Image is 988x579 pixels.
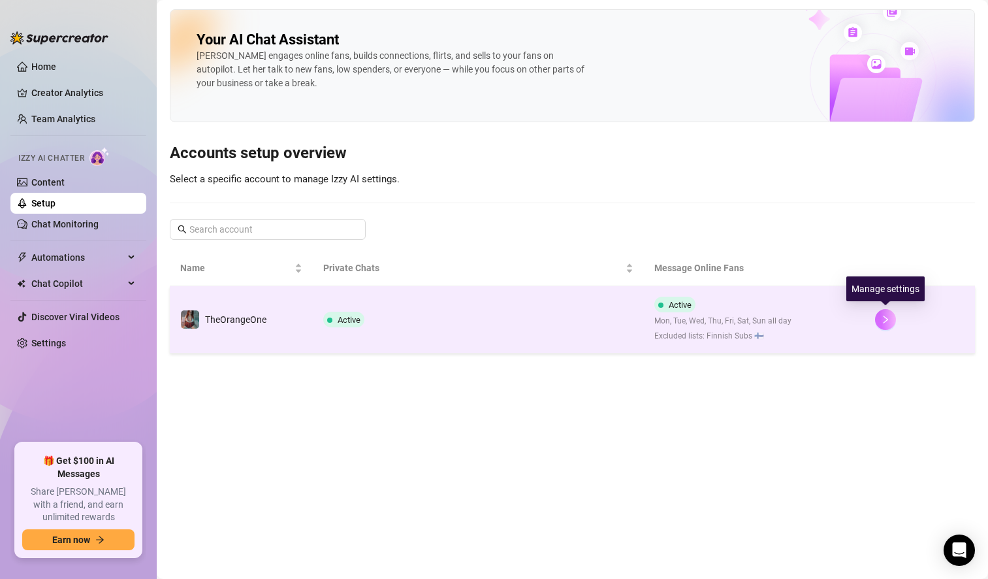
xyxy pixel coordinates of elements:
[197,49,588,90] div: [PERSON_NAME] engages online fans, builds connections, flirts, and sells to your fans on autopilo...
[31,219,99,229] a: Chat Monitoring
[31,338,66,348] a: Settings
[31,177,65,188] a: Content
[31,61,56,72] a: Home
[644,250,865,286] th: Message Online Fans
[89,147,110,166] img: AI Chatter
[22,529,135,550] button: Earn nowarrow-right
[31,114,95,124] a: Team Analytics
[669,300,692,310] span: Active
[881,315,890,324] span: right
[22,455,135,480] span: 🎁 Get $100 in AI Messages
[180,261,292,275] span: Name
[654,315,791,327] span: Mon, Tue, Wed, Thu, Fri, Sat, Sun all day
[22,486,135,524] span: Share [PERSON_NAME] with a friend, and earn unlimited rewards
[197,31,339,49] h2: Your AI Chat Assistant
[205,314,266,325] span: TheOrangeOne
[170,250,313,286] th: Name
[31,82,136,103] a: Creator Analytics
[181,310,199,329] img: TheOrangeOne
[338,315,360,325] span: Active
[846,276,925,301] div: Manage settings
[17,252,27,263] span: thunderbolt
[31,273,124,294] span: Chat Copilot
[10,31,108,44] img: logo-BBDzfeDw.svg
[178,225,187,234] span: search
[31,198,56,208] a: Setup
[17,279,25,288] img: Chat Copilot
[95,535,104,544] span: arrow-right
[170,173,400,185] span: Select a specific account to manage Izzy AI settings.
[52,535,90,545] span: Earn now
[189,222,347,237] input: Search account
[944,535,975,566] div: Open Intercom Messenger
[875,309,896,330] button: right
[18,152,84,165] span: Izzy AI Chatter
[323,261,623,275] span: Private Chats
[654,330,791,342] span: Excluded lists: Finnish Subs 🇫🇮
[31,247,124,268] span: Automations
[170,143,975,164] h3: Accounts setup overview
[31,312,120,322] a: Discover Viral Videos
[313,250,644,286] th: Private Chats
